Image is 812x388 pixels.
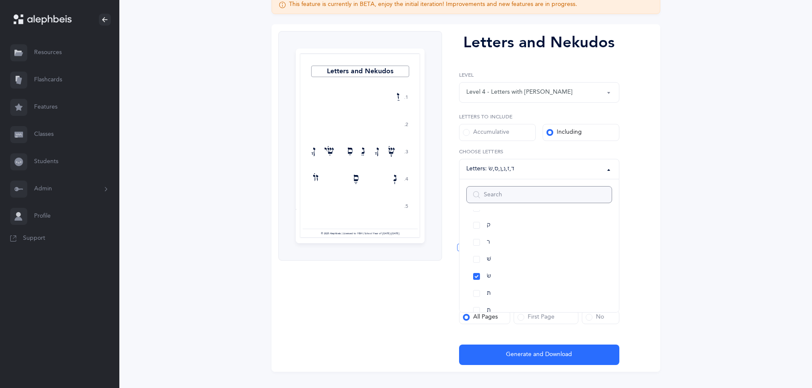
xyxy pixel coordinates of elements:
div: Letters: [466,164,488,173]
div: Level 4 - Letters with [PERSON_NAME] [466,88,572,97]
div: Accumulative [463,128,509,137]
div: No [586,313,604,322]
label: Level [459,71,619,79]
button: Level 4 - Letters with Nekudos [459,82,619,103]
input: Search [466,186,612,203]
label: Choose letters [459,148,619,155]
span: תּ [487,290,491,297]
span: שׁ [487,256,491,263]
span: ק [487,221,491,229]
div: Letters and Nekudos [459,31,619,54]
span: Support [23,234,45,243]
span: שׂ [487,273,491,280]
div: All Pages [463,313,498,322]
span: ת [487,307,491,314]
label: Letters to include [459,113,619,121]
span: Generate and Download [506,350,572,359]
span: צ [487,204,490,212]
span: ר [487,239,490,246]
div: Including [546,128,582,137]
div: First Page [517,313,555,322]
div: ד , ז , נ , ן , ס , שׂ [488,164,514,173]
iframe: Drift Widget Chat Controller [769,345,802,378]
div: This feature is currently in BETA, enjoy the initial iteration! Improvements and new features are... [289,0,577,9]
button: Generate and Download [459,345,619,365]
button: ד, ז, נ, ן, ס, שׂ [459,159,619,179]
